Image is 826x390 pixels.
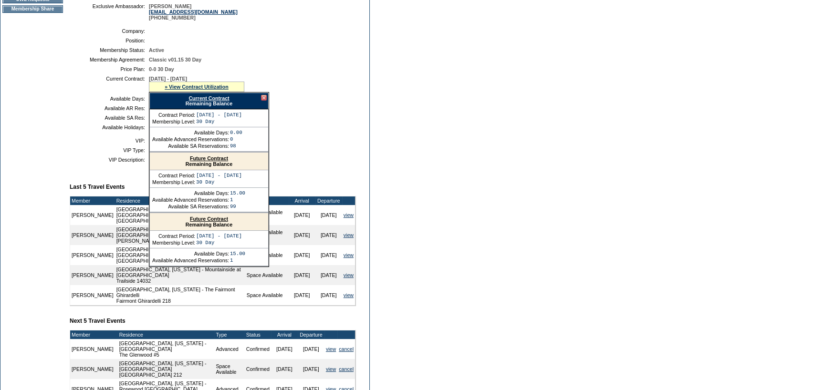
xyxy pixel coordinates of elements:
[152,173,195,178] td: Contract Period:
[70,285,115,305] td: [PERSON_NAME]
[115,225,245,245] td: [GEOGRAPHIC_DATA], [GEOGRAPHIC_DATA] - [GEOGRAPHIC_DATA] [PERSON_NAME] 702
[152,190,229,196] td: Available Days:
[70,225,115,245] td: [PERSON_NAME]
[73,3,145,21] td: Exclusive Ambassador:
[289,265,315,285] td: [DATE]
[152,130,229,135] td: Available Days:
[230,257,245,263] td: 1
[326,366,336,372] a: view
[214,339,244,359] td: Advanced
[118,359,215,379] td: [GEOGRAPHIC_DATA], [US_STATE] - [GEOGRAPHIC_DATA] [GEOGRAPHIC_DATA] 212
[73,28,145,34] td: Company:
[344,212,354,218] a: view
[289,285,315,305] td: [DATE]
[73,38,145,43] td: Position:
[152,143,229,149] td: Available SA Reservations:
[196,179,242,185] td: 30 Day
[73,147,145,153] td: VIP Type:
[188,95,229,101] a: Current Contract
[245,285,289,305] td: Space Available
[196,233,242,239] td: [DATE] - [DATE]
[73,66,145,72] td: Price Plan:
[339,366,354,372] a: cancel
[70,196,115,205] td: Member
[152,197,229,203] td: Available Advanced Reservations:
[289,225,315,245] td: [DATE]
[230,204,245,209] td: 99
[73,76,145,92] td: Current Contract:
[339,346,354,352] a: cancel
[190,216,228,222] a: Future Contract
[315,205,342,225] td: [DATE]
[73,124,145,130] td: Available Holidays:
[152,233,195,239] td: Contract Period:
[150,213,268,231] div: Remaining Balance
[315,196,342,205] td: Departure
[152,251,229,257] td: Available Days:
[118,330,215,339] td: Residence
[70,359,115,379] td: [PERSON_NAME]
[196,119,242,124] td: 30 Day
[230,136,242,142] td: 0
[190,155,228,161] a: Future Contract
[73,105,145,111] td: Available AR Res:
[245,339,271,359] td: Confirmed
[70,265,115,285] td: [PERSON_NAME]
[73,96,145,102] td: Available Days:
[70,330,115,339] td: Member
[115,285,245,305] td: [GEOGRAPHIC_DATA], [US_STATE] - The Fairmont Ghirardelli Fairmont Ghirardelli 218
[271,330,298,339] td: Arrival
[149,66,174,72] span: 0-0 30 Day
[149,9,238,15] a: [EMAIL_ADDRESS][DOMAIN_NAME]
[315,285,342,305] td: [DATE]
[2,5,63,13] td: Membership Share
[115,196,245,205] td: Residence
[344,232,354,238] a: view
[150,153,268,170] div: Remaining Balance
[149,57,201,62] span: Classic v01.15 30 Day
[73,47,145,53] td: Membership Status:
[73,157,145,163] td: VIP Description:
[298,330,324,339] td: Departure
[344,292,354,298] a: view
[152,136,229,142] td: Available Advanced Reservations:
[298,339,324,359] td: [DATE]
[115,245,245,265] td: [GEOGRAPHIC_DATA], [US_STATE] - [GEOGRAPHIC_DATA] [GEOGRAPHIC_DATA] 801
[289,205,315,225] td: [DATE]
[344,272,354,278] a: view
[70,245,115,265] td: [PERSON_NAME]
[149,47,164,53] span: Active
[165,84,229,90] a: » View Contract Utilization
[70,205,115,225] td: [PERSON_NAME]
[245,330,271,339] td: Status
[70,184,125,190] b: Last 5 Travel Events
[271,339,298,359] td: [DATE]
[315,225,342,245] td: [DATE]
[152,257,229,263] td: Available Advanced Reservations:
[230,130,242,135] td: 0.00
[152,112,195,118] td: Contract Period:
[115,265,245,285] td: [GEOGRAPHIC_DATA], [US_STATE] - Mountainside at [GEOGRAPHIC_DATA] Trailside 14032
[230,190,245,196] td: 15.00
[152,179,195,185] td: Membership Level:
[245,359,271,379] td: Confirmed
[214,330,244,339] td: Type
[214,359,244,379] td: Space Available
[149,92,269,109] div: Remaining Balance
[230,197,245,203] td: 1
[196,173,242,178] td: [DATE] - [DATE]
[315,265,342,285] td: [DATE]
[73,57,145,62] td: Membership Agreement:
[289,196,315,205] td: Arrival
[149,3,238,21] span: [PERSON_NAME] [PHONE_NUMBER]
[115,205,245,225] td: [GEOGRAPHIC_DATA], [GEOGRAPHIC_DATA] - [GEOGRAPHIC_DATA] [GEOGRAPHIC_DATA] [GEOGRAPHIC_DATA] 201
[196,240,242,246] td: 30 Day
[298,359,324,379] td: [DATE]
[70,339,115,359] td: [PERSON_NAME]
[230,143,242,149] td: 98
[315,245,342,265] td: [DATE]
[230,251,245,257] td: 15.00
[326,346,336,352] a: view
[289,245,315,265] td: [DATE]
[152,240,195,246] td: Membership Level:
